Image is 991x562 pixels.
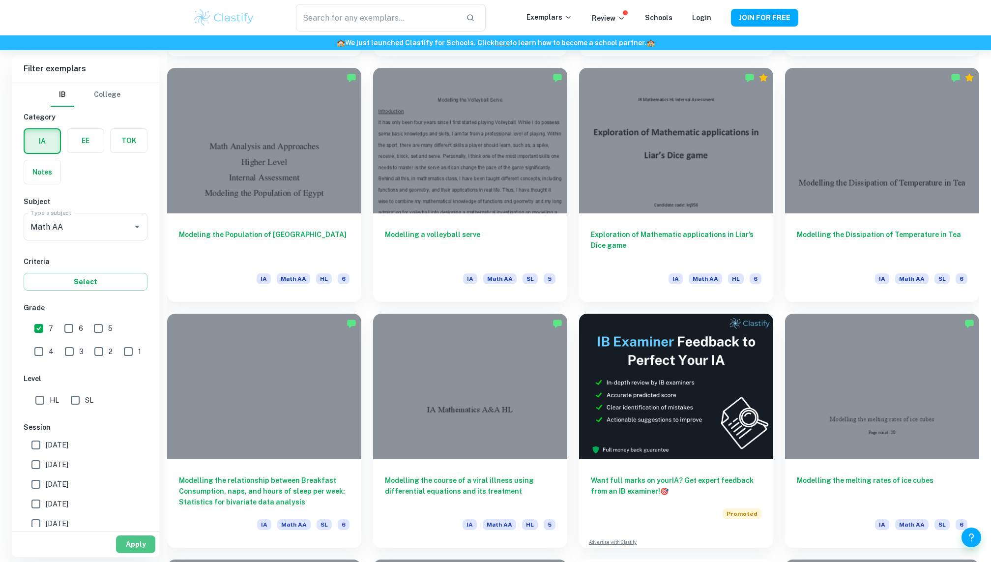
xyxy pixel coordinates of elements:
span: 5 [108,323,113,334]
span: HL [316,273,332,284]
h6: Modeling the Population of [GEOGRAPHIC_DATA] [179,229,350,262]
h6: Level [24,373,147,384]
span: 🏫 [646,39,655,47]
span: 6 [338,273,350,284]
span: 3 [79,346,84,357]
a: Modelling the relationship between Breakfast Consumption, naps, and hours of sleep per week: Stat... [167,314,361,548]
img: Clastify logo [193,8,255,28]
h6: Modelling the melting rates of ice cubes [797,475,967,507]
span: 1 [138,346,141,357]
h6: Modelling the course of a viral illness using differential equations and its treatment [385,475,555,507]
button: JOIN FOR FREE [731,9,798,27]
div: Premium [758,73,768,83]
span: HL [728,273,744,284]
a: Modelling a volleyball serveIAMath AASL5 [373,68,567,302]
a: Login [692,14,711,22]
a: Want full marks on yourIA? Get expert feedback from an IB examiner!PromotedAdvertise with Clastify [579,314,773,548]
span: HL [50,395,59,406]
button: Apply [116,535,155,553]
img: Marked [951,73,961,83]
h6: Category [24,112,147,122]
span: 2 [109,346,113,357]
img: Marked [347,319,356,328]
h6: Exploration of Mathematic applications in Liar’s Dice game [591,229,761,262]
h6: Criteria [24,256,147,267]
span: 4 [49,346,54,357]
img: Marked [347,73,356,83]
a: Modelling the Dissipation of Temperature in TeaIAMath AASL6 [785,68,979,302]
span: HL [522,519,538,530]
span: [DATE] [46,499,68,509]
span: IA [875,273,889,284]
h6: Filter exemplars [12,55,159,83]
span: SL [934,519,950,530]
button: TOK [111,129,147,152]
span: Math AA [689,273,722,284]
span: [DATE] [46,518,68,529]
h6: Grade [24,302,147,313]
div: Filter type choice [51,83,120,107]
input: Search for any exemplars... [296,4,458,31]
label: Type a subject [30,208,71,217]
p: Exemplars [526,12,572,23]
span: SL [317,519,332,530]
button: Notes [24,160,60,184]
a: Modelling the melting rates of ice cubesIAMath AASL6 [785,314,979,548]
button: Open [130,220,144,234]
span: Math AA [277,273,310,284]
span: 5 [544,273,555,284]
span: 6 [338,519,350,530]
button: EE [67,129,104,152]
img: Thumbnail [579,314,773,459]
span: 6 [956,273,967,284]
span: [DATE] [46,459,68,470]
a: Modelling the course of a viral illness using differential equations and its treatmentIAMath AAHL5 [373,314,567,548]
button: IB [51,83,74,107]
span: 🏫 [337,39,345,47]
span: 7 [49,323,53,334]
span: IA [257,519,271,530]
button: College [94,83,120,107]
span: Promoted [723,508,761,519]
h6: Subject [24,196,147,207]
span: Math AA [895,273,929,284]
div: Premium [964,73,974,83]
span: 6 [750,273,761,284]
img: Marked [553,73,562,83]
span: SL [85,395,93,406]
span: Math AA [483,273,517,284]
img: Marked [745,73,755,83]
span: SL [523,273,538,284]
img: Marked [964,319,974,328]
a: here [495,39,510,47]
span: [DATE] [46,440,68,450]
button: Help and Feedback [962,528,981,547]
h6: Modelling the Dissipation of Temperature in Tea [797,229,967,262]
a: Schools [645,14,672,22]
img: Marked [553,319,562,328]
button: Select [24,273,147,291]
h6: Want full marks on your IA ? Get expert feedback from an IB examiner! [591,475,761,497]
h6: Session [24,422,147,433]
span: Math AA [277,519,311,530]
span: IA [257,273,271,284]
h6: We just launched Clastify for Schools. Click to learn how to become a school partner. [2,37,989,48]
span: Math AA [483,519,516,530]
span: IA [875,519,889,530]
a: Advertise with Clastify [589,539,637,546]
span: [DATE] [46,479,68,490]
span: SL [934,273,950,284]
span: 6 [956,519,967,530]
h6: Modelling the relationship between Breakfast Consumption, naps, and hours of sleep per week: Stat... [179,475,350,507]
span: IA [669,273,683,284]
span: 5 [544,519,555,530]
span: 🎯 [660,487,669,495]
span: IA [463,273,477,284]
a: Exploration of Mathematic applications in Liar’s Dice gameIAMath AAHL6 [579,68,773,302]
a: Modeling the Population of [GEOGRAPHIC_DATA]IAMath AAHL6 [167,68,361,302]
p: Review [592,13,625,24]
h6: Modelling a volleyball serve [385,229,555,262]
span: 6 [79,323,83,334]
